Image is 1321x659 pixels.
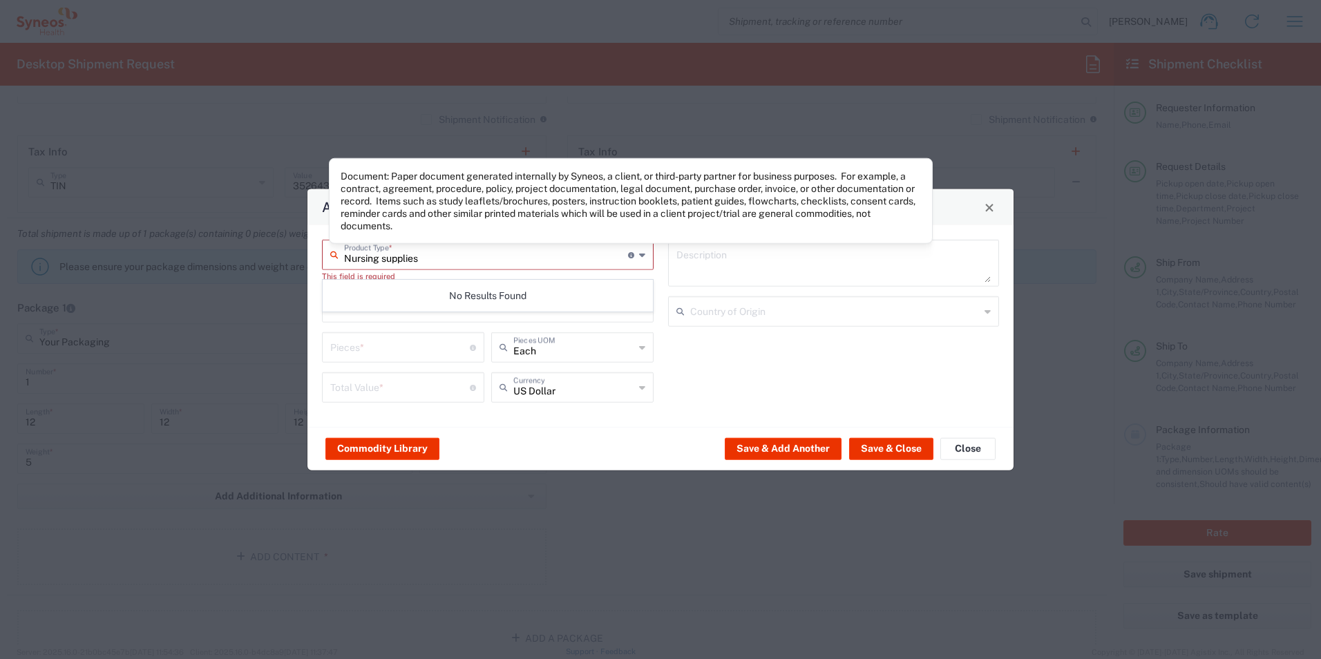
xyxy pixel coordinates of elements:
button: Close [980,198,999,217]
button: Save & Add Another [725,437,842,459]
div: No Results Found [323,280,653,312]
h4: Add Content [322,197,403,217]
button: Commodity Library [325,437,439,459]
div: Document: Paper document generated internally by Syneos, a client, or third-party partner for bus... [341,169,921,231]
button: Close [940,437,996,459]
button: Save & Close [849,437,933,459]
div: This field is required [322,270,654,283]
